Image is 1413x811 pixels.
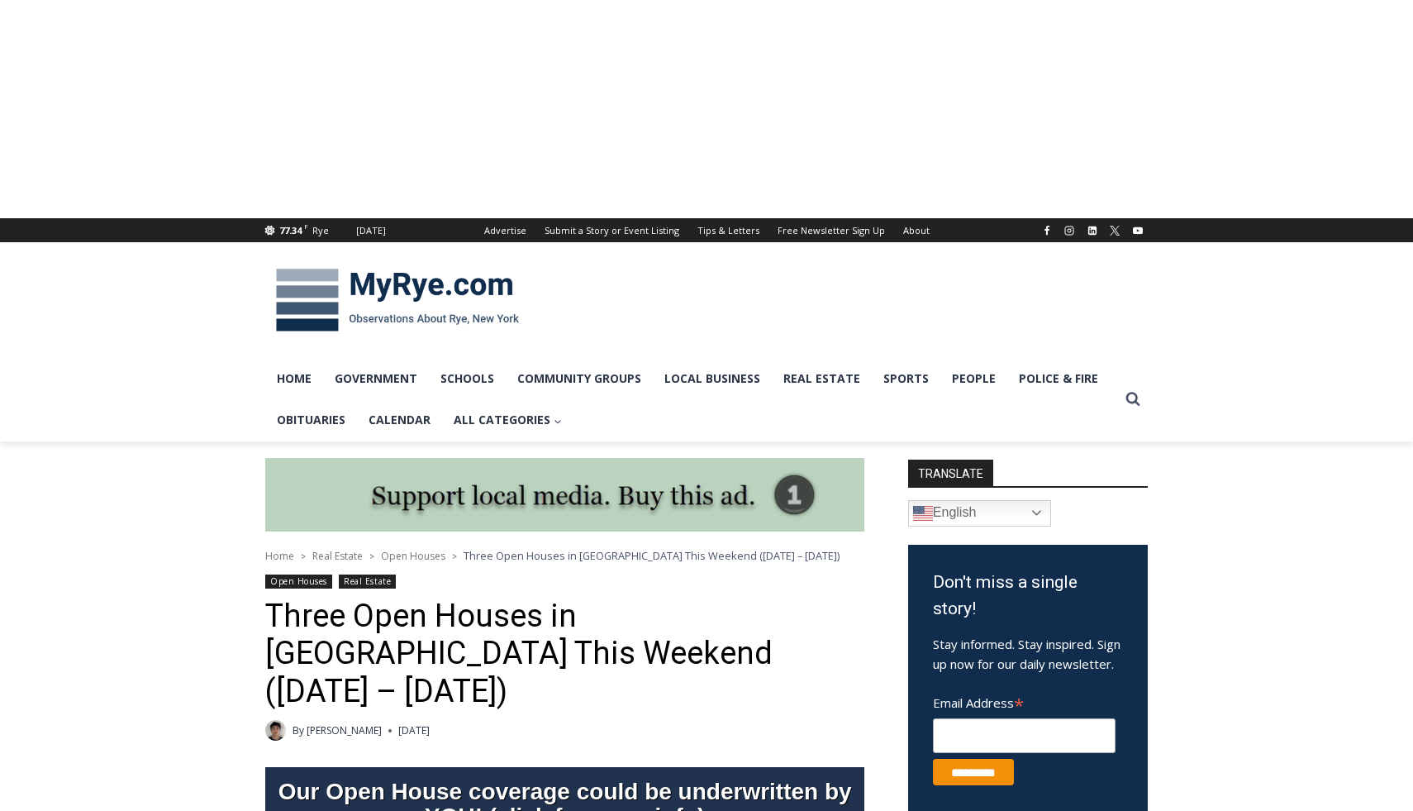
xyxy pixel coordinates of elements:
[1082,221,1102,241] a: Linkedin
[381,549,445,563] a: Open Houses
[872,358,940,399] a: Sports
[772,358,872,399] a: Real Estate
[506,358,653,399] a: Community Groups
[369,551,374,562] span: >
[265,720,286,741] img: Patel, Devan - bio cropped 200x200
[265,358,323,399] a: Home
[1059,221,1079,241] a: Instagram
[265,720,286,741] a: Author image
[265,598,864,711] h1: Three Open Houses in [GEOGRAPHIC_DATA] This Weekend ([DATE] – [DATE])
[688,218,768,242] a: Tips & Letters
[323,358,429,399] a: Government
[357,399,442,441] a: Calendar
[933,686,1116,716] label: Email Address
[933,634,1123,674] p: Stay informed. Stay inspired. Sign up now for our daily newsletter.
[442,399,573,441] a: All Categories
[1118,384,1148,414] button: View Search Form
[398,723,430,738] time: [DATE]
[1037,221,1057,241] a: Facebook
[356,223,386,238] div: [DATE]
[913,503,933,523] img: en
[908,500,1051,527] a: English
[429,358,506,399] a: Schools
[475,218,535,242] a: Advertise
[301,551,306,562] span: >
[1105,221,1125,241] a: X
[265,547,864,564] nav: Breadcrumbs
[452,551,457,562] span: >
[265,549,294,563] a: Home
[933,570,1123,622] h3: Don't miss a single story!
[265,399,357,441] a: Obituaries
[908,460,993,486] strong: TRANSLATE
[894,218,939,242] a: About
[312,549,363,563] a: Real Estate
[265,575,332,589] a: Open Houses
[1128,221,1148,241] a: YouTube
[768,218,894,242] a: Free Newsletter Sign Up
[454,411,562,429] span: All Categories
[464,548,840,563] span: Three Open Houses in [GEOGRAPHIC_DATA] This Weekend ([DATE] – [DATE])
[535,218,688,242] a: Submit a Story or Event Listing
[265,257,530,343] img: MyRye.com
[265,458,864,532] img: support local media, buy this ad
[339,575,396,589] a: Real Estate
[653,358,772,399] a: Local Business
[312,223,329,238] div: Rye
[940,358,1007,399] a: People
[279,224,302,236] span: 77.34
[475,218,939,242] nav: Secondary Navigation
[1007,358,1110,399] a: Police & Fire
[304,222,308,231] span: F
[307,723,382,737] a: [PERSON_NAME]
[293,723,304,738] span: By
[265,358,1118,441] nav: Primary Navigation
